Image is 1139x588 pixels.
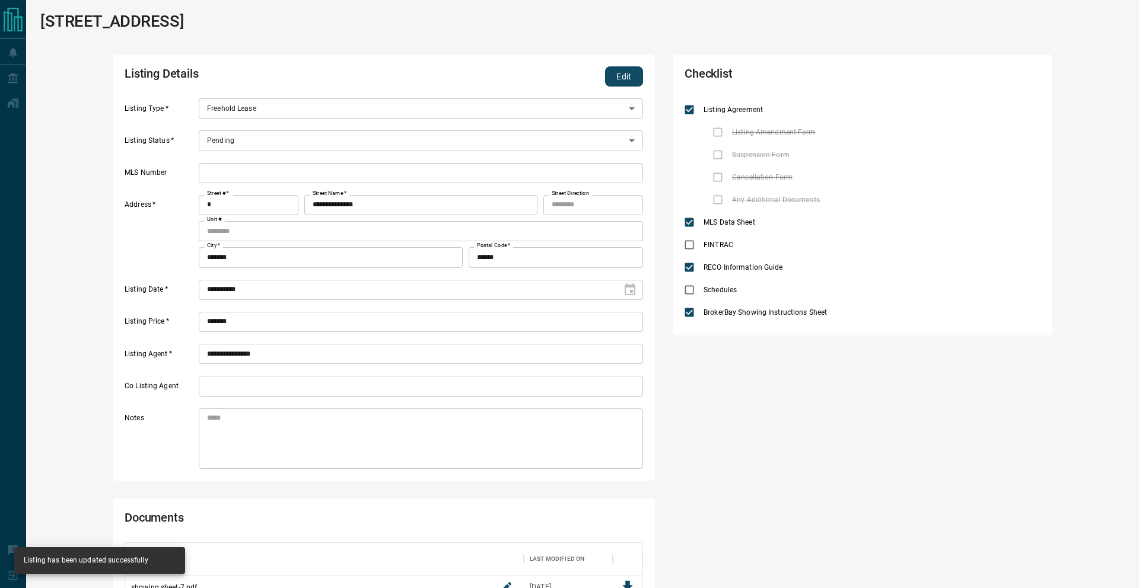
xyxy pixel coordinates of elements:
[207,190,229,197] label: Street #
[701,285,740,295] span: Schedules
[125,381,196,397] label: Co Listing Agent
[125,136,196,151] label: Listing Status
[125,200,196,267] label: Address
[24,551,148,570] div: Listing has been updated successfully
[729,172,796,183] span: Cancellation Form
[125,542,524,576] div: Filename
[207,216,222,223] label: Unit #
[199,130,643,151] div: Pending
[530,542,584,576] div: Last Modified On
[729,149,793,160] span: Suspension Form
[701,104,766,115] span: Listing Agreement
[125,285,196,300] label: Listing Date
[125,510,435,531] h2: Documents
[477,242,510,250] label: Postal Code
[125,168,196,183] label: MLS Number
[729,194,823,205] span: Any Additional Documents
[701,262,785,273] span: RECO Information Guide
[524,542,613,576] div: Last Modified On
[125,413,196,469] label: Notes
[40,12,184,31] h1: [STREET_ADDRESS]
[701,307,830,318] span: BrokerBay Showing Instructions Sheet
[552,190,589,197] label: Street Direction
[125,349,196,365] label: Listing Agent
[685,66,898,87] h2: Checklist
[605,66,643,87] button: Edit
[125,66,435,87] h2: Listing Details
[701,239,736,250] span: FINTRAC
[729,127,818,138] span: Listing Amendment Form
[199,98,643,119] div: Freehold Lease
[207,242,220,250] label: City
[125,104,196,119] label: Listing Type
[701,217,758,228] span: MLS Data Sheet
[131,542,161,576] div: Filename
[313,190,346,197] label: Street Name
[125,317,196,332] label: Listing Price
